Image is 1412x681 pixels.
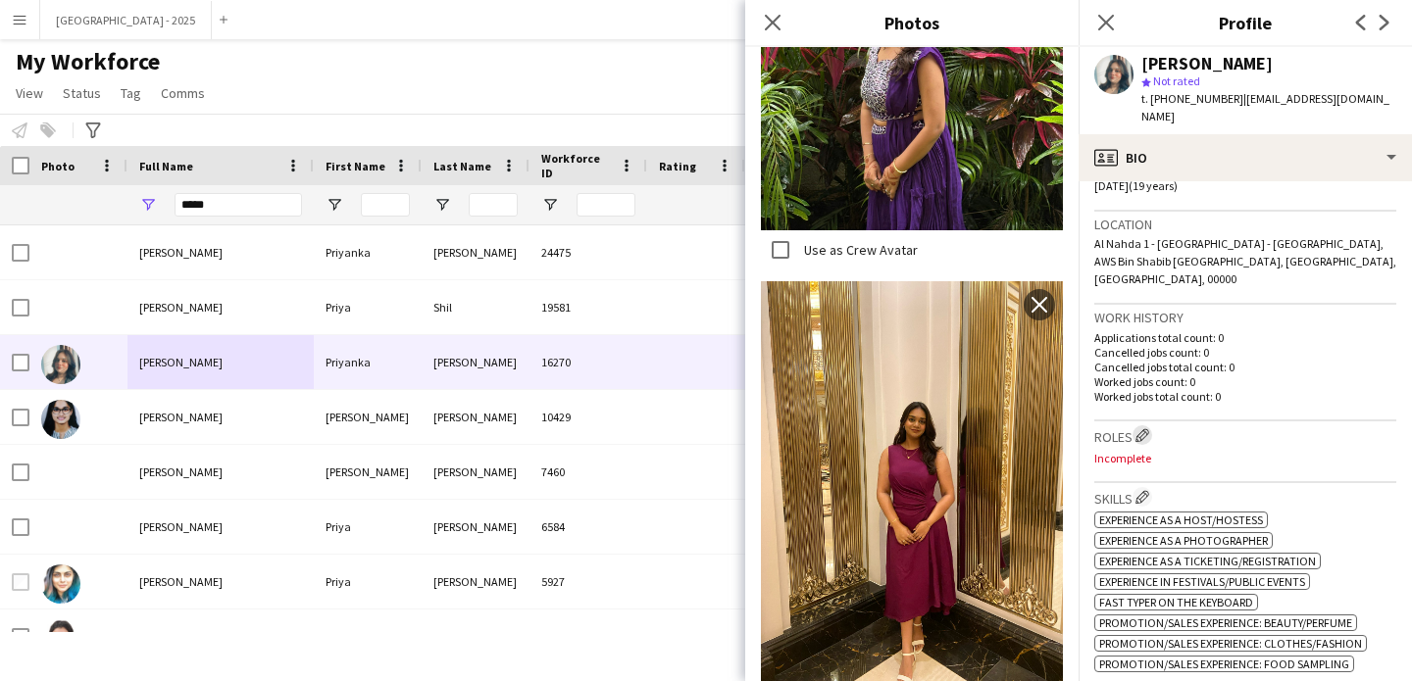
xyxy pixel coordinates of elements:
[1099,512,1263,527] span: Experience as a Host/Hostess
[1094,389,1396,404] p: Worked jobs total count: 0
[314,609,422,663] div: Priyanka
[41,619,80,658] img: Priyanka Rejith
[1099,615,1352,630] span: Promotion/Sales Experience: Beauty/Perfume
[529,335,647,389] div: 16270
[529,445,647,499] div: 7460
[529,609,647,663] div: 1406
[41,159,75,173] span: Photo
[1094,374,1396,389] p: Worked jobs count: 0
[1141,91,1243,106] span: t. [PHONE_NUMBER]
[529,390,647,444] div: 10429
[1094,451,1396,465] p: Incomplete
[8,80,51,106] a: View
[41,345,80,384] img: Priyanka Vennela
[55,80,109,106] a: Status
[541,151,612,180] span: Workforce ID
[422,445,529,499] div: [PERSON_NAME]
[81,119,105,142] app-action-btn: Advanced filters
[314,445,422,499] div: [PERSON_NAME]
[800,241,918,259] label: Use as Crew Avatar
[139,355,223,369] span: [PERSON_NAME]
[161,84,205,102] span: Comms
[41,564,80,604] img: Priya Paithankar
[433,159,491,173] span: Last Name
[1094,236,1396,286] span: Al Nahda 1 - [GEOGRAPHIC_DATA] - [GEOGRAPHIC_DATA], AWS Bin Shabib [GEOGRAPHIC_DATA], [GEOGRAPHIC...
[139,519,223,534] span: [PERSON_NAME]
[314,280,422,334] div: Priya
[16,84,43,102] span: View
[1094,330,1396,345] p: Applications total count: 0
[314,390,422,444] div: [PERSON_NAME]
[1141,55,1273,73] div: [PERSON_NAME]
[175,193,302,217] input: Full Name Filter Input
[314,555,422,608] div: Priya
[659,159,696,173] span: Rating
[63,84,101,102] span: Status
[529,500,647,554] div: 6584
[422,280,529,334] div: Shil
[1141,91,1389,123] span: | [EMAIL_ADDRESS][DOMAIN_NAME]
[541,196,559,214] button: Open Filter Menu
[1094,309,1396,326] h3: Work history
[1099,574,1305,589] span: Experience in Festivals/Public Events
[326,196,343,214] button: Open Filter Menu
[1094,360,1396,374] p: Cancelled jobs total count: 0
[121,84,141,102] span: Tag
[1099,554,1316,568] span: Experience as a Ticketing/Registration
[113,80,149,106] a: Tag
[1079,134,1412,181] div: Bio
[139,464,223,479] span: [PERSON_NAME]
[16,47,160,76] span: My Workforce
[529,225,647,279] div: 24475
[314,500,422,554] div: Priya
[1079,10,1412,35] h3: Profile
[422,225,529,279] div: [PERSON_NAME]
[326,159,385,173] span: First Name
[1153,73,1200,88] span: Not rated
[139,300,223,315] span: [PERSON_NAME]
[1099,595,1253,609] span: Fast Typer on the Keyboard
[139,159,193,173] span: Full Name
[469,193,518,217] input: Last Name Filter Input
[361,193,410,217] input: First Name Filter Input
[40,1,212,39] button: [GEOGRAPHIC_DATA] - 2025
[1094,178,1178,193] span: [DATE] (19 years)
[139,196,157,214] button: Open Filter Menu
[1099,533,1268,548] span: Experience as a Photographer
[529,280,647,334] div: 19581
[1094,216,1396,233] h3: Location
[41,400,80,439] img: Anupriya Shaji
[139,629,223,644] span: [PERSON_NAME]
[1094,425,1396,446] h3: Roles
[529,555,647,608] div: 5927
[1094,487,1396,508] h3: Skills
[577,193,635,217] input: Workforce ID Filter Input
[422,555,529,608] div: [PERSON_NAME]
[139,574,223,589] span: [PERSON_NAME]
[422,390,529,444] div: [PERSON_NAME]
[139,245,223,260] span: [PERSON_NAME]
[12,573,29,591] input: Row Selection is disabled for this row (unchecked)
[1094,345,1396,360] p: Cancelled jobs count: 0
[1099,636,1362,651] span: Promotion/Sales Experience: Clothes/Fashion
[1099,657,1349,671] span: Promotion/Sales Experience: Food Sampling
[139,410,223,424] span: [PERSON_NAME]
[422,500,529,554] div: [PERSON_NAME]
[314,335,422,389] div: Priyanka
[153,80,213,106] a: Comms
[745,10,1079,35] h3: Photos
[314,225,422,279] div: Priyanka
[433,196,451,214] button: Open Filter Menu
[422,335,529,389] div: [PERSON_NAME]
[422,609,529,663] div: [PERSON_NAME]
